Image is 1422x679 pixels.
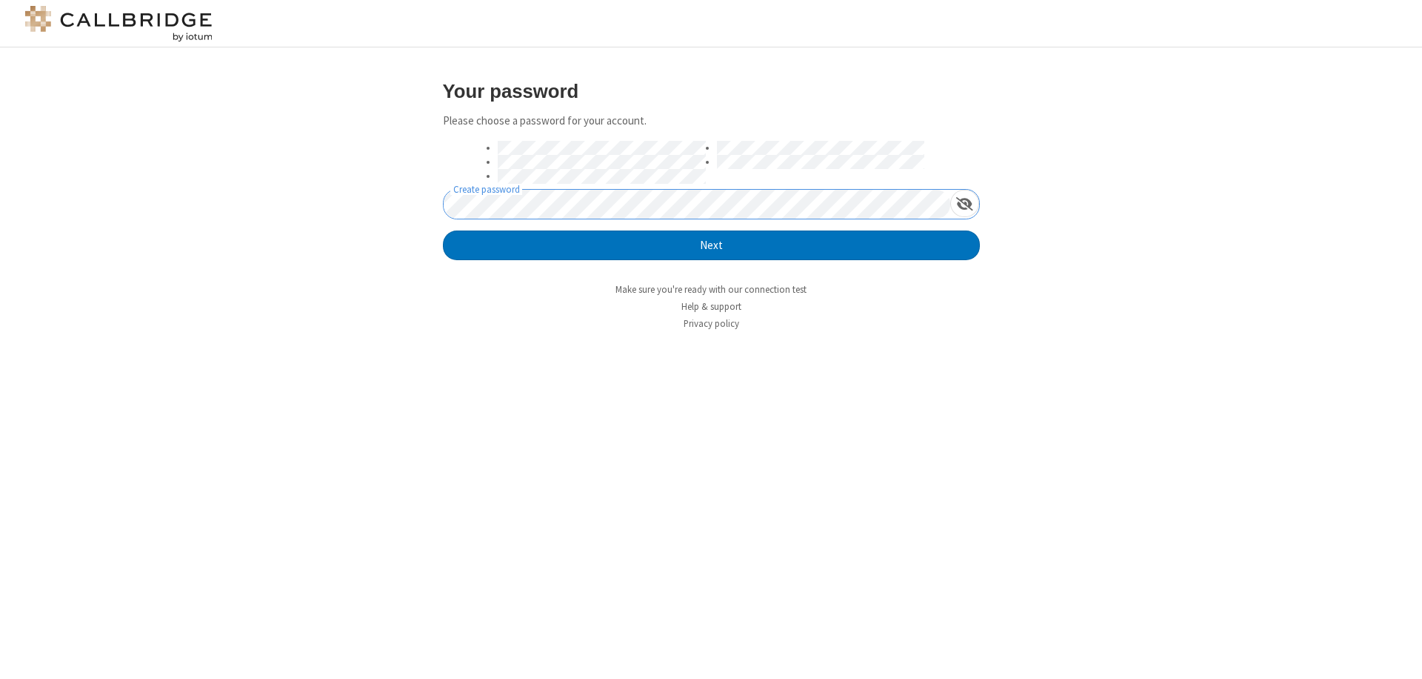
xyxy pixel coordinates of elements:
a: Help & support [681,300,741,313]
button: Next [443,231,980,260]
img: logo@2x.png [22,6,215,42]
p: Please choose a password for your account. [443,113,980,130]
a: Privacy policy [684,317,739,330]
input: Create password [444,190,950,219]
a: Make sure you're ready with our connection test [615,283,807,296]
h3: Your password [443,81,980,102]
div: Show password [950,190,979,217]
